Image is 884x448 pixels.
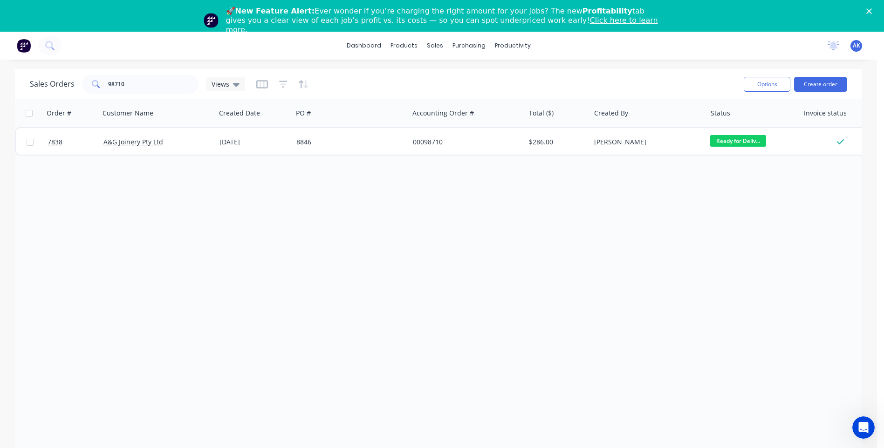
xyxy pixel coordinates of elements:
div: Status [711,109,730,118]
div: $286.00 [529,137,583,147]
div: 🚀 Ever wonder if you’re charging the right amount for your jobs? The new tab gives you a clear vi... [226,7,666,34]
img: Profile image for Team [204,13,219,28]
div: sales [422,39,448,53]
img: Factory [17,39,31,53]
button: Options [744,77,790,92]
h1: Sales Orders [30,80,75,88]
span: AK [853,41,860,50]
span: Ready for Deliv... [710,135,766,147]
div: Close [866,8,876,14]
div: products [386,39,422,53]
a: Click here to learn more. [226,16,658,34]
div: [DATE] [219,137,289,147]
div: Invoice status [804,109,847,118]
div: PO # [296,109,311,118]
div: Total ($) [529,109,554,118]
div: Created By [594,109,628,118]
b: Profitability [582,7,632,15]
input: Search... [108,75,199,94]
div: Accounting Order # [412,109,474,118]
span: Views [212,79,229,89]
div: 8846 [296,137,400,147]
div: 00098710 [413,137,516,147]
button: Create order [794,77,847,92]
b: New Feature Alert: [235,7,315,15]
a: dashboard [342,39,386,53]
div: purchasing [448,39,490,53]
div: [PERSON_NAME] [594,137,698,147]
iframe: Intercom live chat [852,416,875,439]
div: Order # [47,109,71,118]
span: 7838 [48,137,62,147]
div: Customer Name [103,109,153,118]
a: A&G Joinery Pty Ltd [103,137,163,146]
div: productivity [490,39,535,53]
div: Created Date [219,109,260,118]
a: 7838 [48,128,103,156]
